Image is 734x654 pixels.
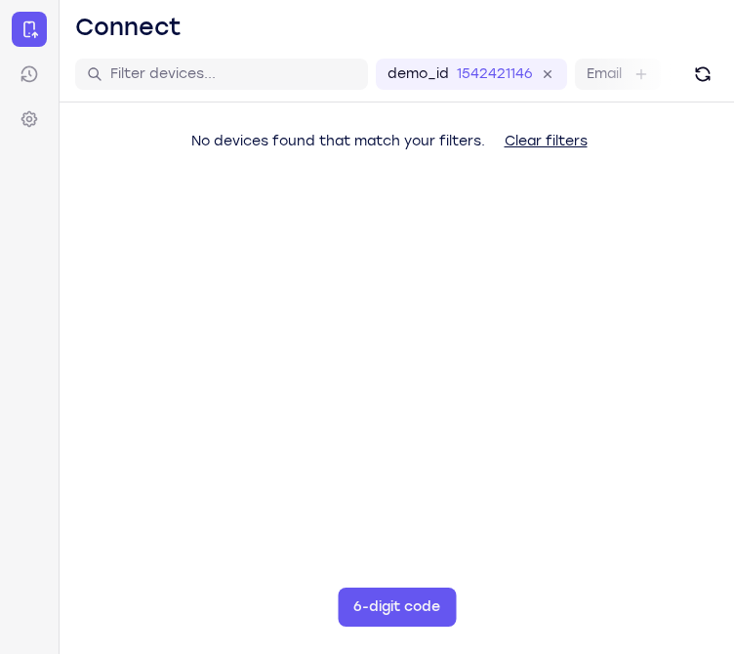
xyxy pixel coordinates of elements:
[12,57,47,92] a: Sessions
[687,59,718,90] button: Refresh
[75,12,182,43] h1: Connect
[489,122,603,161] button: Clear filters
[12,12,47,47] a: Connect
[338,588,456,627] button: 6-digit code
[12,102,47,137] a: Settings
[387,64,449,84] label: demo_id
[110,64,356,84] input: Filter devices...
[587,64,622,84] label: Email
[191,133,485,149] span: No devices found that match your filters.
